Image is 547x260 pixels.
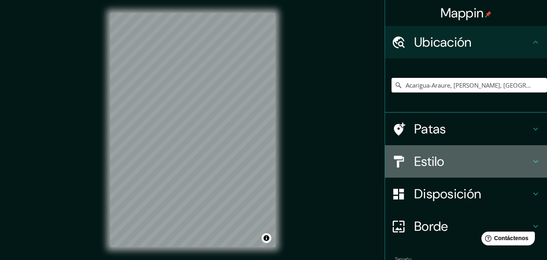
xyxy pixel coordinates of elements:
[385,145,547,178] div: Estilo
[414,120,446,138] font: Patas
[414,34,472,51] font: Ubicación
[485,11,492,17] img: pin-icon.png
[110,13,275,247] canvas: Mapa
[414,185,481,202] font: Disposición
[414,218,448,235] font: Borde
[385,210,547,243] div: Borde
[392,78,547,92] input: Elige tu ciudad o zona
[385,113,547,145] div: Patas
[385,26,547,58] div: Ubicación
[385,178,547,210] div: Disposición
[441,4,484,21] font: Mappin
[475,228,538,251] iframe: Lanzador de widgets de ayuda
[414,153,445,170] font: Estilo
[262,233,271,243] button: Activar o desactivar atribución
